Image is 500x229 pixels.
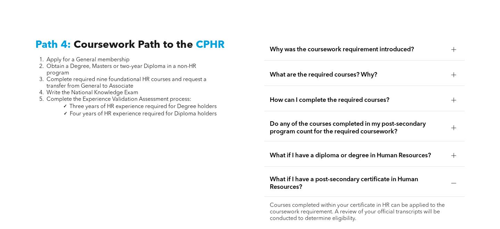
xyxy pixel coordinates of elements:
span: Obtain a Degree, Masters or two-year Diploma in a non-HR program [47,64,196,76]
span: Complete the Experience Validation Assessment process: [47,97,191,102]
span: Coursework Path to the [74,40,193,50]
span: Three years of HR experience required for Degree holders [69,104,217,109]
span: Complete required nine foundational HR courses and request a transfer from General to Associate [47,77,207,89]
span: What if I have a post-secondary certificate in Human Resources? [270,176,445,191]
p: Courses completed within your certificate in HR can be applied to the coursework requirement. A r... [270,202,459,222]
span: CPHR [196,40,225,50]
span: What if I have a diploma or degree in Human Resources? [270,152,445,159]
span: Write the National Knowledge Exam [47,90,138,96]
span: Why was the coursework requirement introduced? [270,46,445,53]
span: Do any of the courses completed in my post-secondary program count for the required coursework? [270,120,445,135]
span: Four years of HR experience required for Diploma holders [70,111,217,117]
span: Apply for a General membership [47,57,130,63]
span: Path 4: [35,40,71,50]
span: What are the required courses? Why? [270,71,445,79]
span: How can I complete the required courses? [270,96,445,104]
